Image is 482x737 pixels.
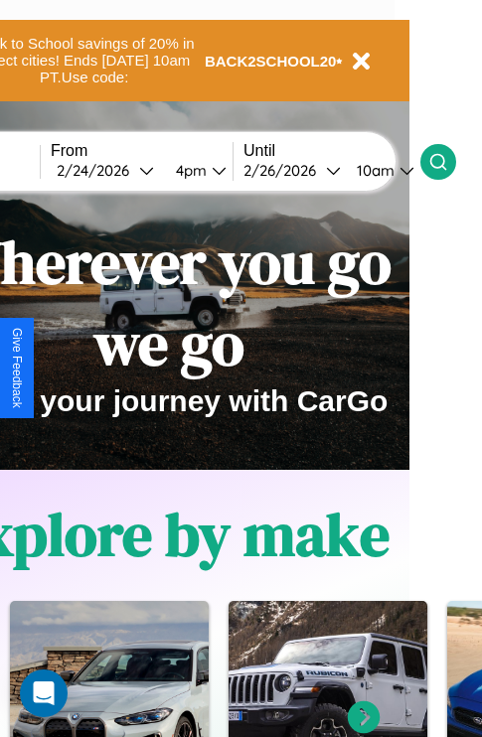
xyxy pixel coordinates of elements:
div: 2 / 24 / 2026 [57,161,139,180]
label: Until [243,142,420,160]
div: Open Intercom Messenger [20,669,68,717]
div: 2 / 26 / 2026 [243,161,326,180]
div: 4pm [166,161,212,180]
button: 2/24/2026 [51,160,160,181]
div: 10am [347,161,400,180]
button: 4pm [160,160,233,181]
button: 10am [341,160,420,181]
b: BACK2SCHOOL20 [205,53,337,70]
div: Give Feedback [10,328,24,408]
label: From [51,142,233,160]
